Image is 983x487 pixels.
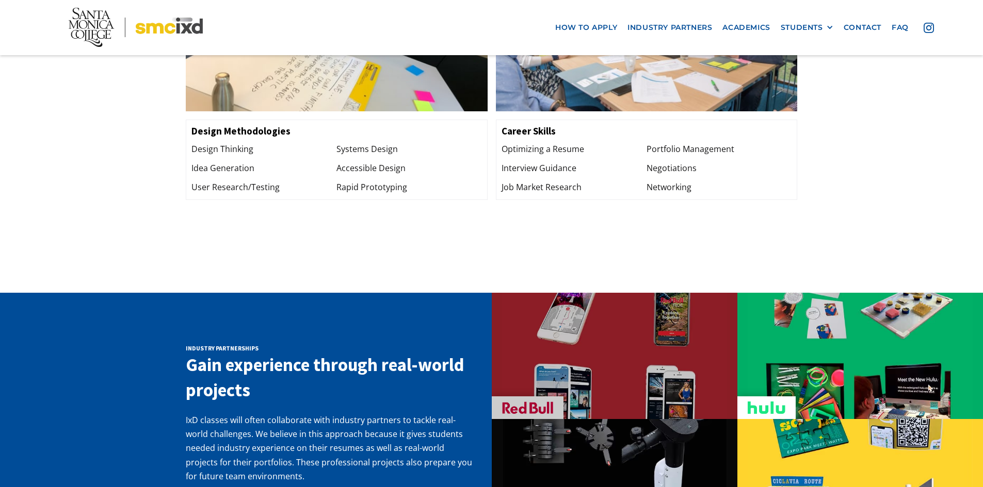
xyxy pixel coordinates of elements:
[781,23,823,32] div: STUDENTS
[502,161,647,175] div: Interview Guidance
[186,344,476,352] h2: Industry Partnerships
[336,142,481,156] div: Systems Design
[647,180,792,194] div: Networking
[502,125,792,137] h3: Career Skills
[336,180,481,194] div: Rapid Prototyping
[924,23,934,33] img: icon - instagram
[717,18,775,37] a: Academics
[647,142,792,156] div: Portfolio Management
[186,413,476,483] p: IxD classes will often collaborate with industry partners to tackle real-world challenges. We bel...
[191,180,336,194] div: User Research/Testing
[191,125,482,137] h3: Design Methodologies
[191,161,336,175] div: Idea Generation
[502,180,647,194] div: Job Market Research
[887,18,914,37] a: faq
[622,18,717,37] a: industry partners
[550,18,622,37] a: how to apply
[336,161,481,175] div: Accessible Design
[647,161,792,175] div: Negotiations
[69,8,203,47] img: Santa Monica College - SMC IxD logo
[191,142,336,156] div: Design Thinking
[839,18,887,37] a: contact
[781,23,833,32] div: STUDENTS
[502,142,647,156] div: Optimizing a Resume
[186,352,476,403] h3: Gain experience through real-world projects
